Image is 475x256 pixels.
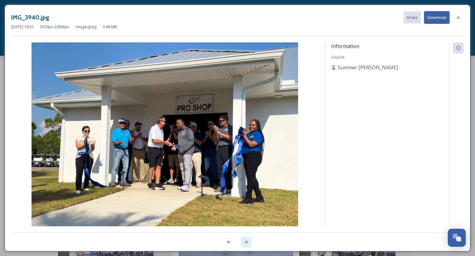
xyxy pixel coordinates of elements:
[11,13,49,22] h3: IMG_3940.jpg
[404,11,421,24] button: Share
[331,54,344,60] span: Source
[11,24,34,30] span: [DATE] 10:32
[338,64,398,71] span: Summer [PERSON_NAME]
[76,24,96,30] span: image/jpeg
[40,24,70,30] span: 5074 px x 3806 px
[331,43,359,50] span: Information
[103,24,117,30] span: 3.84 MB
[11,42,319,243] img: IMG_3940.jpg
[424,11,450,24] button: Download
[448,229,466,247] button: Open Chat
